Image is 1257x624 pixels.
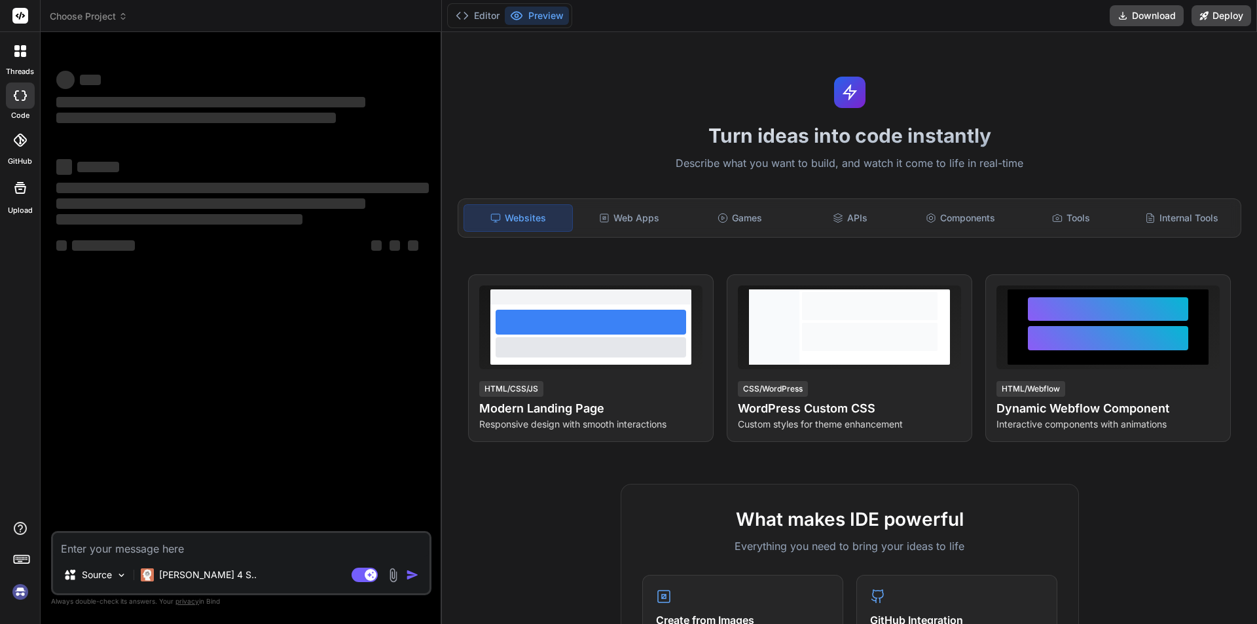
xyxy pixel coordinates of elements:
label: code [11,110,29,121]
span: ‌ [56,198,365,209]
span: ‌ [390,240,400,251]
h1: Turn ideas into code instantly [450,124,1249,147]
h4: Modern Landing Page [479,399,702,418]
button: Editor [450,7,505,25]
div: CSS/WordPress [738,381,808,397]
span: privacy [175,597,199,605]
div: Games [686,204,794,232]
label: threads [6,66,34,77]
label: GitHub [8,156,32,167]
img: attachment [386,568,401,583]
span: ‌ [56,240,67,251]
p: Describe what you want to build, and watch it come to life in real-time [450,155,1249,172]
span: ‌ [56,97,365,107]
img: Claude 4 Sonnet [141,568,154,581]
span: ‌ [56,71,75,89]
span: ‌ [56,214,302,225]
span: ‌ [408,240,418,251]
div: Websites [464,204,573,232]
h4: Dynamic Webflow Component [996,399,1220,418]
span: ‌ [72,240,135,251]
h2: What makes IDE powerful [642,505,1057,533]
p: [PERSON_NAME] 4 S.. [159,568,257,581]
h4: WordPress Custom CSS [738,399,961,418]
div: Web Apps [575,204,683,232]
span: ‌ [80,75,101,85]
span: ‌ [56,183,429,193]
div: HTML/CSS/JS [479,381,543,397]
span: ‌ [371,240,382,251]
button: Deploy [1192,5,1251,26]
div: Components [907,204,1015,232]
p: Responsive design with smooth interactions [479,418,702,431]
div: Tools [1017,204,1125,232]
p: Source [82,568,112,581]
div: HTML/Webflow [996,381,1065,397]
button: Preview [505,7,569,25]
img: signin [9,581,31,603]
span: ‌ [56,159,72,175]
span: ‌ [77,162,119,172]
img: Pick Models [116,570,127,581]
p: Custom styles for theme enhancement [738,418,961,431]
div: APIs [796,204,904,232]
div: Internal Tools [1127,204,1235,232]
label: Upload [8,205,33,216]
span: Choose Project [50,10,128,23]
p: Everything you need to bring your ideas to life [642,538,1057,554]
span: ‌ [56,113,336,123]
p: Always double-check its answers. Your in Bind [51,595,431,608]
p: Interactive components with animations [996,418,1220,431]
button: Download [1110,5,1184,26]
img: icon [406,568,419,581]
